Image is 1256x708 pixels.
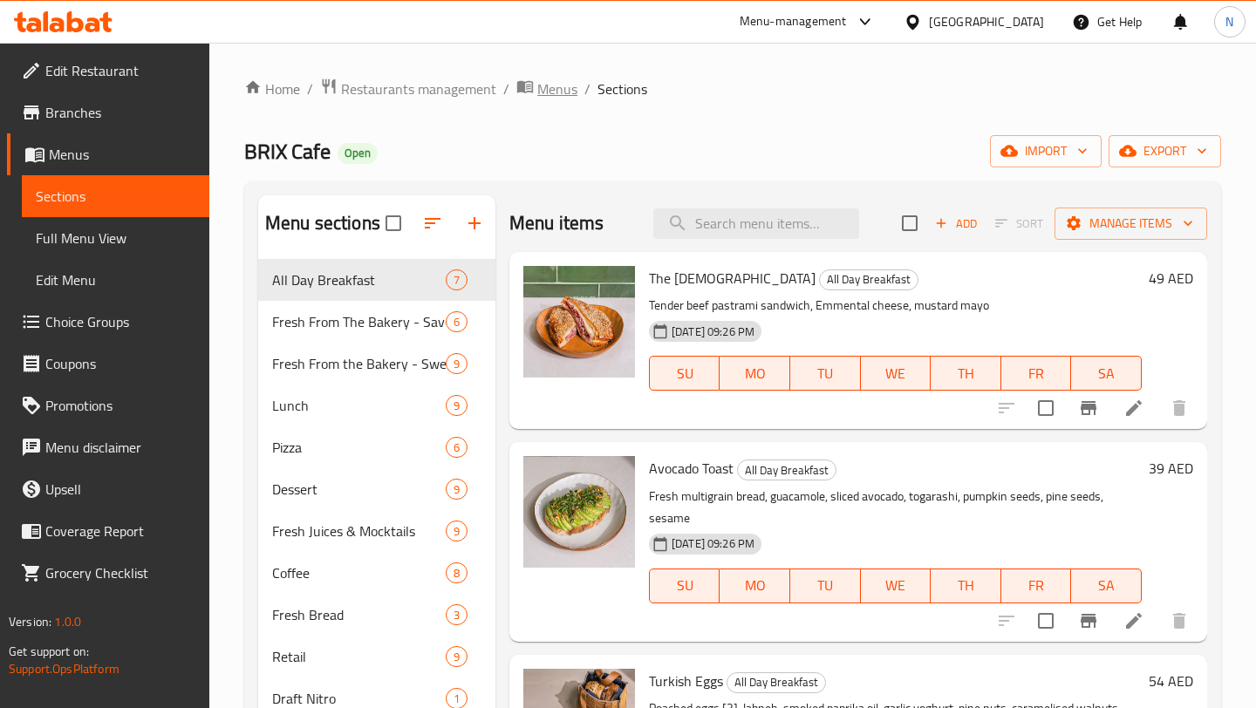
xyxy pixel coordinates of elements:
span: Add [932,214,980,234]
div: Fresh Bread [272,604,446,625]
span: All Day Breakfast [272,269,446,290]
span: Get support on: [9,640,89,663]
span: 9 [447,356,467,372]
span: Fresh From the Bakery - Sweet [272,353,446,374]
span: MO [727,573,783,598]
div: Retail9 [258,636,495,677]
span: 9 [447,523,467,540]
button: TU [790,568,861,603]
span: Turkish Eggs [649,668,723,694]
a: Menus [7,133,209,175]
div: items [446,311,468,332]
div: Menu-management [740,11,847,32]
span: FR [1008,361,1065,386]
div: Coffee8 [258,552,495,594]
span: Upsell [45,479,195,500]
div: Fresh Juices & Mocktails9 [258,510,495,552]
a: Coverage Report [7,510,209,552]
button: import [990,135,1102,167]
span: Edit Menu [36,269,195,290]
li: / [584,78,590,99]
button: MO [720,356,790,391]
div: items [446,604,468,625]
span: 8 [447,565,467,582]
div: items [446,395,468,416]
img: Avocado Toast [523,456,635,568]
a: Home [244,78,300,99]
span: Grocery Checklist [45,562,195,583]
span: Coffee [272,562,446,583]
button: SA [1071,356,1142,391]
span: export [1123,140,1207,162]
div: items [446,646,468,667]
span: [DATE] 09:26 PM [665,535,761,552]
a: Menus [516,78,577,100]
span: 9 [447,398,467,414]
div: All Day Breakfast [819,269,918,290]
span: Add item [928,210,984,237]
img: The Tribbiani [523,266,635,378]
a: Coupons [7,343,209,385]
span: Version: [9,610,51,633]
span: The [DEMOGRAPHIC_DATA] [649,265,816,291]
button: Add section [454,202,495,244]
button: SU [649,568,720,603]
span: Full Menu View [36,228,195,248]
span: Menus [537,78,577,99]
span: Avocado Toast [649,455,734,481]
span: Menus [49,144,195,165]
div: Fresh Bread3 [258,594,495,636]
button: TU [790,356,861,391]
span: Select to update [1027,602,1064,639]
span: Select section first [984,210,1055,237]
span: Fresh Juices & Mocktails [272,521,446,541]
div: All Day Breakfast [737,460,836,480]
span: MO [727,361,783,386]
div: Dessert9 [258,468,495,510]
span: TH [938,573,994,598]
span: 3 [447,607,467,623]
span: Coupons [45,353,195,374]
span: Pizza [272,437,446,458]
button: TH [931,356,1001,391]
button: SU [649,356,720,391]
span: 6 [447,439,467,456]
a: Promotions [7,385,209,426]
li: / [503,78,509,99]
div: items [446,479,468,500]
input: search [653,208,859,239]
button: MO [720,568,790,603]
span: WE [868,573,925,598]
span: 9 [447,481,467,498]
div: Fresh From the Bakery - Sweet9 [258,343,495,385]
a: Menu disclaimer [7,426,209,468]
button: Branch-specific-item [1068,387,1109,429]
a: Edit menu item [1123,398,1144,419]
span: SA [1078,361,1135,386]
span: 1 [447,691,467,707]
button: FR [1001,356,1072,391]
span: 9 [447,649,467,665]
span: 7 [447,272,467,289]
a: Upsell [7,468,209,510]
div: All Day Breakfast [727,672,826,693]
div: Lunch9 [258,385,495,426]
button: WE [861,356,932,391]
a: Support.OpsPlatform [9,657,119,680]
a: Grocery Checklist [7,552,209,594]
span: Select all sections [375,205,412,242]
li: / [307,78,313,99]
button: Add [928,210,984,237]
div: items [446,521,468,541]
span: Choice Groups [45,311,195,332]
span: import [1004,140,1088,162]
span: BRIX Cafe [244,132,331,171]
span: Fresh From The Bakery - Savory [272,311,446,332]
a: Edit Menu [22,259,209,301]
button: Manage items [1055,208,1207,240]
p: Tender beef pastrami sandwich, Emmental cheese, mustard mayo [649,295,1142,317]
